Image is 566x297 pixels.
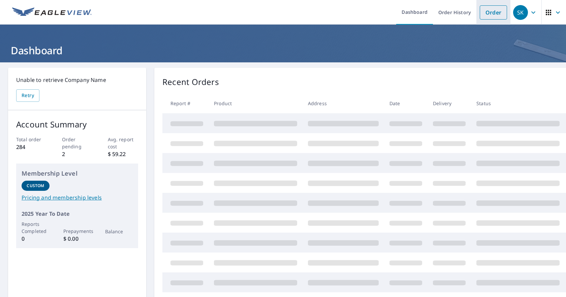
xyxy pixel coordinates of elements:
p: Unable to retrieve Company Name [16,76,138,84]
p: Membership Level [22,169,133,178]
p: Total order [16,136,47,143]
p: 2025 Year To Date [22,210,133,218]
p: Recent Orders [162,76,219,88]
p: 284 [16,143,47,151]
p: Prepayments [63,228,91,235]
th: Date [384,93,428,113]
th: Address [303,93,384,113]
th: Report # [162,93,209,113]
button: Retry [16,89,39,102]
p: Account Summary [16,118,138,130]
th: Delivery [428,93,471,113]
p: 0 [22,235,50,243]
div: SK [513,5,528,20]
p: Order pending [62,136,93,150]
p: Reports Completed [22,220,50,235]
img: EV Logo [12,7,92,18]
p: Avg. report cost [108,136,138,150]
a: Order [480,5,507,20]
a: Pricing and membership levels [22,194,133,202]
p: 2 [62,150,93,158]
p: $ 59.22 [108,150,138,158]
th: Product [209,93,303,113]
h1: Dashboard [8,43,558,57]
span: Retry [22,91,34,100]
th: Status [471,93,565,113]
p: Custom [27,183,44,189]
p: $ 0.00 [63,235,91,243]
p: Balance [105,228,133,235]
